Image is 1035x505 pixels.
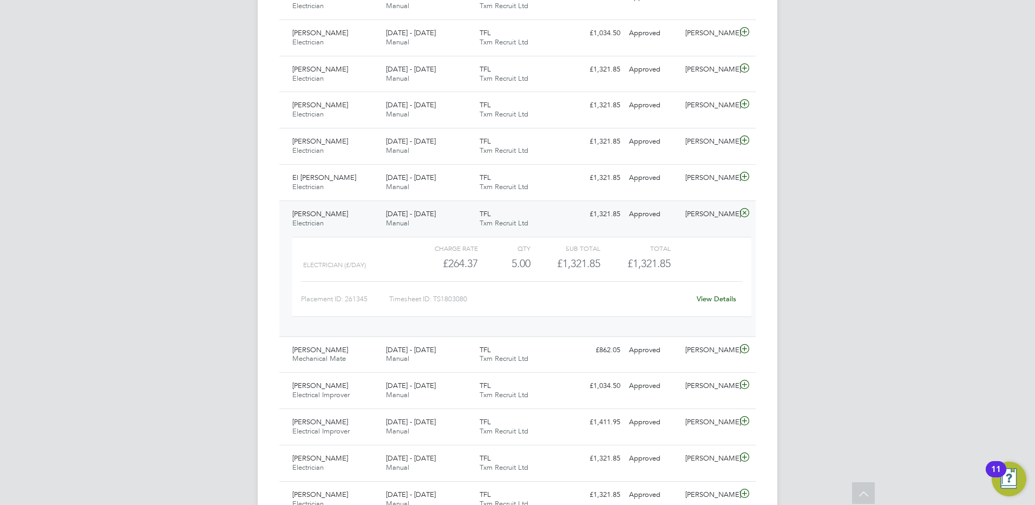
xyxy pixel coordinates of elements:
div: Timesheet ID: TS1803080 [389,290,690,308]
span: [DATE] - [DATE] [386,137,436,146]
div: Approved [625,96,681,114]
span: [PERSON_NAME] [292,209,348,218]
span: TFL [480,417,491,426]
span: Electrician [292,146,324,155]
div: Approved [625,61,681,79]
div: Approved [625,486,681,504]
div: £1,321.85 [568,205,625,223]
span: TFL [480,100,491,109]
span: [DATE] - [DATE] [386,28,436,37]
span: [DATE] - [DATE] [386,100,436,109]
div: £1,321.85 [530,255,600,273]
div: [PERSON_NAME] [681,341,737,359]
span: El [PERSON_NAME] [292,173,356,182]
span: Manual [386,1,409,10]
span: Electrician [292,218,324,228]
span: [DATE] - [DATE] [386,381,436,390]
span: [PERSON_NAME] [292,28,348,37]
span: [DATE] - [DATE] [386,345,436,354]
div: 5.00 [478,255,530,273]
div: Sub Total [530,242,600,255]
div: £1,321.85 [568,96,625,114]
span: Electrician [292,109,324,119]
span: [PERSON_NAME] [292,454,348,463]
span: Txm Recruit Ltd [480,426,528,436]
span: Manual [386,218,409,228]
div: £264.37 [408,255,478,273]
span: Electrical Improver [292,426,350,436]
span: Electrician [292,463,324,472]
div: Charge rate [408,242,478,255]
div: [PERSON_NAME] [681,413,737,431]
span: TFL [480,381,491,390]
span: Manual [386,426,409,436]
div: £862.05 [568,341,625,359]
span: Manual [386,182,409,191]
div: 11 [991,469,1001,483]
span: Electrician (£/day) [303,261,366,269]
div: Approved [625,205,681,223]
span: Manual [386,37,409,47]
span: Electrician [292,182,324,191]
div: Approved [625,133,681,151]
span: [DATE] - [DATE] [386,490,436,499]
span: TFL [480,209,491,218]
span: [PERSON_NAME] [292,137,348,146]
span: TFL [480,345,491,354]
div: £1,321.85 [568,61,625,79]
div: Placement ID: 261345 [301,290,389,308]
span: [PERSON_NAME] [292,417,348,426]
span: Manual [386,390,409,399]
span: Txm Recruit Ltd [480,37,528,47]
span: TFL [480,454,491,463]
a: View Details [697,294,736,303]
div: £1,034.50 [568,377,625,395]
span: TFL [480,28,491,37]
div: £1,321.85 [568,450,625,468]
div: Approved [625,377,681,395]
span: Manual [386,74,409,83]
span: Manual [386,109,409,119]
span: TFL [480,490,491,499]
div: Approved [625,450,681,468]
div: [PERSON_NAME] [681,377,737,395]
div: [PERSON_NAME] [681,169,737,187]
div: Approved [625,413,681,431]
span: [PERSON_NAME] [292,100,348,109]
div: Total [600,242,670,255]
span: Electrician [292,1,324,10]
span: TFL [480,173,491,182]
span: [DATE] - [DATE] [386,64,436,74]
div: £1,321.85 [568,486,625,504]
div: [PERSON_NAME] [681,61,737,79]
div: [PERSON_NAME] [681,24,737,42]
span: [PERSON_NAME] [292,345,348,354]
div: [PERSON_NAME] [681,450,737,468]
span: Txm Recruit Ltd [480,218,528,228]
span: [PERSON_NAME] [292,64,348,74]
span: Manual [386,354,409,363]
span: Txm Recruit Ltd [480,463,528,472]
span: [PERSON_NAME] [292,381,348,390]
div: Approved [625,24,681,42]
span: Txm Recruit Ltd [480,390,528,399]
span: £1,321.85 [627,257,671,270]
span: Mechanical Mate [292,354,346,363]
span: Txm Recruit Ltd [480,109,528,119]
div: £1,321.85 [568,133,625,151]
span: TFL [480,64,491,74]
span: Txm Recruit Ltd [480,354,528,363]
div: [PERSON_NAME] [681,486,737,504]
span: [DATE] - [DATE] [386,209,436,218]
div: [PERSON_NAME] [681,205,737,223]
span: [DATE] - [DATE] [386,173,436,182]
div: £1,411.95 [568,413,625,431]
span: Txm Recruit Ltd [480,74,528,83]
div: Approved [625,169,681,187]
span: Electrician [292,37,324,47]
div: [PERSON_NAME] [681,133,737,151]
span: [PERSON_NAME] [292,490,348,499]
div: [PERSON_NAME] [681,96,737,114]
span: [DATE] - [DATE] [386,454,436,463]
span: Electrician [292,74,324,83]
